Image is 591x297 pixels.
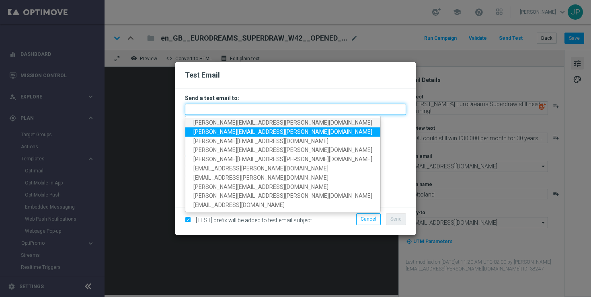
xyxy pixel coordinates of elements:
[386,213,406,225] button: Send
[185,127,380,137] a: [PERSON_NAME][EMAIL_ADDRESS][PERSON_NAME][DOMAIN_NAME]
[193,193,372,199] span: [PERSON_NAME][EMAIL_ADDRESS][PERSON_NAME][DOMAIN_NAME]
[356,213,381,225] button: Cancel
[185,182,380,192] a: [PERSON_NAME][EMAIL_ADDRESS][DOMAIN_NAME]
[185,173,380,182] a: [EMAIL_ADDRESS][PERSON_NAME][DOMAIN_NAME]
[185,192,380,201] a: [PERSON_NAME][EMAIL_ADDRESS][PERSON_NAME][DOMAIN_NAME]
[193,129,372,135] span: [PERSON_NAME][EMAIL_ADDRESS][PERSON_NAME][DOMAIN_NAME]
[185,137,380,146] a: [PERSON_NAME][EMAIL_ADDRESS][DOMAIN_NAME]
[185,164,380,173] a: [EMAIL_ADDRESS][PERSON_NAME][DOMAIN_NAME]
[193,119,372,126] span: [PERSON_NAME][EMAIL_ADDRESS][PERSON_NAME][DOMAIN_NAME]
[193,156,372,163] span: [PERSON_NAME][EMAIL_ADDRESS][PERSON_NAME][DOMAIN_NAME]
[196,217,312,223] span: [TEST] prefix will be added to test email subject
[193,202,285,209] span: [EMAIL_ADDRESS][DOMAIN_NAME]
[193,184,328,190] span: [PERSON_NAME][EMAIL_ADDRESS][DOMAIN_NAME]
[193,147,372,154] span: [PERSON_NAME][EMAIL_ADDRESS][PERSON_NAME][DOMAIN_NAME]
[185,146,380,155] a: [PERSON_NAME][EMAIL_ADDRESS][PERSON_NAME][DOMAIN_NAME]
[193,138,328,144] span: [PERSON_NAME][EMAIL_ADDRESS][DOMAIN_NAME]
[185,201,380,210] a: [EMAIL_ADDRESS][DOMAIN_NAME]
[185,155,380,164] a: [PERSON_NAME][EMAIL_ADDRESS][PERSON_NAME][DOMAIN_NAME]
[193,165,328,172] span: [EMAIL_ADDRESS][PERSON_NAME][DOMAIN_NAME]
[193,174,328,181] span: [EMAIL_ADDRESS][PERSON_NAME][DOMAIN_NAME]
[185,70,406,80] h2: Test Email
[185,118,380,127] a: [PERSON_NAME][EMAIL_ADDRESS][PERSON_NAME][DOMAIN_NAME]
[390,216,402,222] span: Send
[185,94,406,102] h3: Send a test email to:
